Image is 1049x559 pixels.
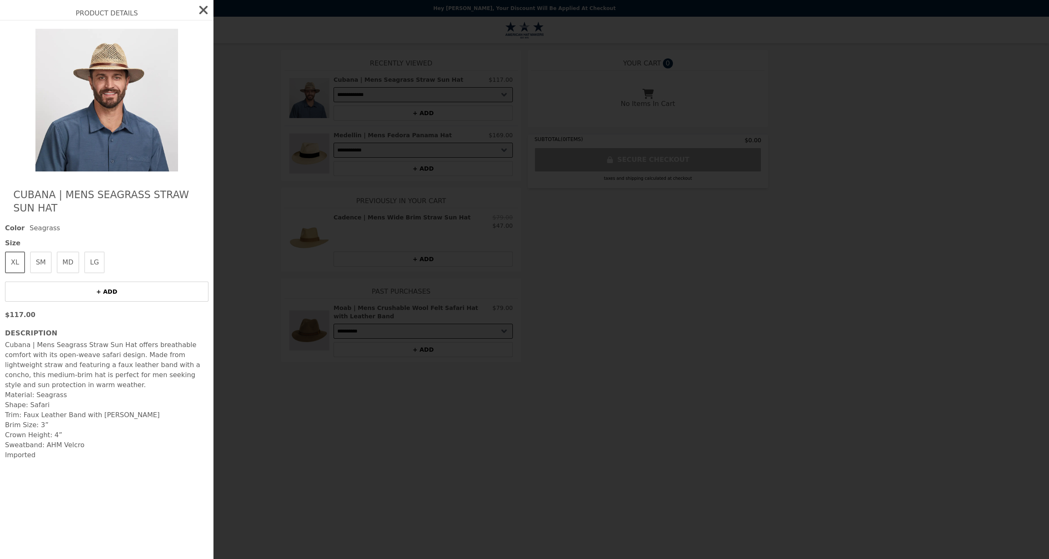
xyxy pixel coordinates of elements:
[5,223,25,233] span: Color
[5,450,208,460] li: Imported
[5,420,208,430] li: Brim Size: 3”
[5,252,25,273] button: XL
[5,410,208,420] li: Trim: Faux Leather Band with [PERSON_NAME]
[30,252,52,273] button: SM
[5,238,208,248] span: Size
[5,430,208,440] li: Crown Height: 4”
[5,390,208,400] li: Material: Seagrass
[5,340,208,390] p: Cubana | Mens Seagrass Straw Sun Hat offers breathable comfort with its open-weave safari design....
[5,440,208,450] li: Sweatband: AHM Velcro
[5,282,208,302] button: + ADD
[5,400,208,410] li: Shape: Safari
[13,188,200,215] h2: Cubana | Mens Seagrass Straw Sun Hat
[84,252,105,273] button: LG
[5,310,208,320] p: $117.00
[30,29,183,171] img: Seagrass / XL
[57,252,79,273] button: MD
[5,328,208,338] h3: Description
[5,223,208,233] div: Seagrass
